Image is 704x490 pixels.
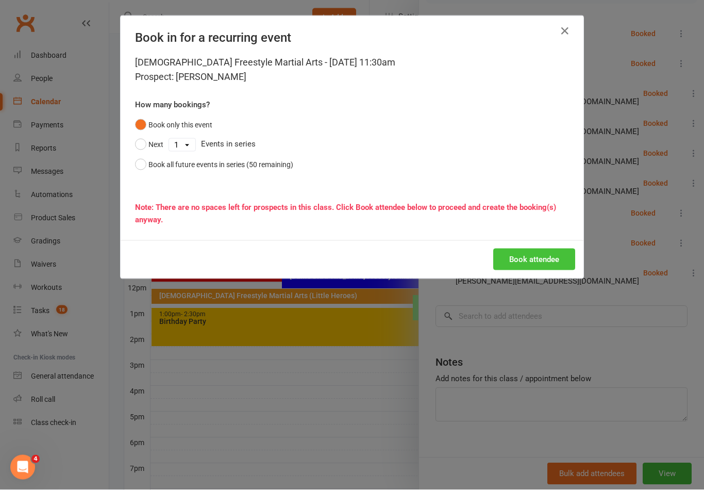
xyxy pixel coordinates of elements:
h4: Book in for a recurring event [135,30,569,45]
button: Close [557,23,573,39]
button: Book attendee [493,249,575,270]
iframe: Intercom live chat [10,455,35,480]
div: Note: There are no spaces left for prospects in this class. Click Book attendee below to proceed ... [135,201,569,226]
button: Book only this event [135,115,212,135]
div: Events in series [135,135,569,154]
button: Next [135,135,163,154]
div: [DEMOGRAPHIC_DATA] Freestyle Martial Arts - [DATE] 11:30am Prospect: [PERSON_NAME] [135,55,569,84]
label: How many bookings? [135,99,210,111]
button: Book all future events in series (50 remaining) [135,155,293,174]
span: 4 [31,455,40,463]
div: Book all future events in series (50 remaining) [148,159,293,170]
